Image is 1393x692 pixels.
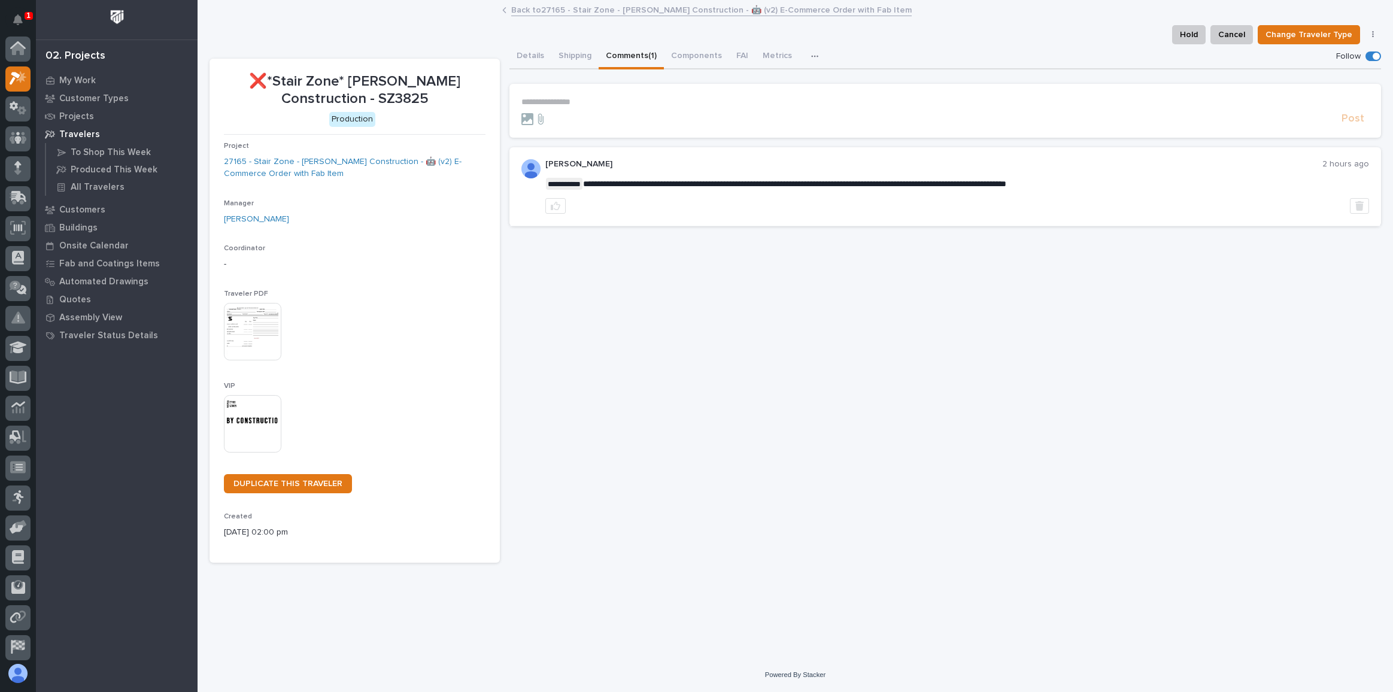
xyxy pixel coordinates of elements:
[36,254,198,272] a: Fab and Coatings Items
[71,165,157,175] p: Produced This Week
[59,205,105,216] p: Customers
[36,218,198,236] a: Buildings
[1265,28,1352,42] span: Change Traveler Type
[224,526,485,539] p: [DATE] 02:00 pm
[224,383,235,390] span: VIP
[224,200,254,207] span: Manager
[36,125,198,143] a: Travelers
[521,159,541,178] img: ALV-UjUW5P6fp_EKJDib9bSu4i9siC2VWaYoJ4wmsxqwS8ugEzqt2jUn7pYeYhA5TGr5A6D3IzuemHUGlvM5rCUNVp4NrpVac...
[545,198,566,214] button: like this post
[45,50,105,63] div: 02. Projects
[15,14,31,34] div: Notifications1
[765,671,826,678] a: Powered By Stacker
[1258,25,1360,44] button: Change Traveler Type
[599,44,664,69] button: Comments (1)
[5,7,31,32] button: Notifications
[1322,159,1369,169] p: 2 hours ago
[1342,112,1364,126] span: Post
[59,295,91,305] p: Quotes
[224,73,485,108] p: ❌*Stair Zone* [PERSON_NAME] Construction - SZ3825
[36,71,198,89] a: My Work
[59,223,98,233] p: Buildings
[59,93,129,104] p: Customer Types
[1172,25,1206,44] button: Hold
[224,290,268,298] span: Traveler PDF
[26,11,31,20] p: 1
[224,156,485,181] a: 27165 - Stair Zone - [PERSON_NAME] Construction - 🤖 (v2) E-Commerce Order with Fab Item
[59,277,148,287] p: Automated Drawings
[36,89,198,107] a: Customer Types
[106,6,128,28] img: Workspace Logo
[233,479,342,488] span: DUPLICATE THIS TRAVELER
[46,144,198,160] a: To Shop This Week
[1218,28,1245,42] span: Cancel
[1336,51,1361,62] p: Follow
[71,182,125,193] p: All Travelers
[224,245,265,252] span: Coordinator
[551,44,599,69] button: Shipping
[511,2,912,16] a: Back to27165 - Stair Zone - [PERSON_NAME] Construction - 🤖 (v2) E-Commerce Order with Fab Item
[1210,25,1253,44] button: Cancel
[71,147,151,158] p: To Shop This Week
[36,308,198,326] a: Assembly View
[36,272,198,290] a: Automated Drawings
[224,142,249,150] span: Project
[59,241,129,251] p: Onsite Calendar
[224,474,352,493] a: DUPLICATE THIS TRAVELER
[755,44,799,69] button: Metrics
[1337,112,1369,126] button: Post
[1350,198,1369,214] button: Delete post
[36,290,198,308] a: Quotes
[59,129,100,140] p: Travelers
[46,178,198,195] a: All Travelers
[224,258,485,271] p: -
[46,161,198,178] a: Produced This Week
[329,112,375,127] div: Production
[729,44,755,69] button: FAI
[59,330,158,341] p: Traveler Status Details
[224,513,252,520] span: Created
[36,201,198,218] a: Customers
[36,236,198,254] a: Onsite Calendar
[1180,28,1198,42] span: Hold
[59,75,96,86] p: My Work
[59,312,122,323] p: Assembly View
[36,326,198,344] a: Traveler Status Details
[59,111,94,122] p: Projects
[36,107,198,125] a: Projects
[5,661,31,686] button: users-avatar
[664,44,729,69] button: Components
[59,259,160,269] p: Fab and Coatings Items
[545,159,1322,169] p: [PERSON_NAME]
[224,213,289,226] a: [PERSON_NAME]
[509,44,551,69] button: Details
